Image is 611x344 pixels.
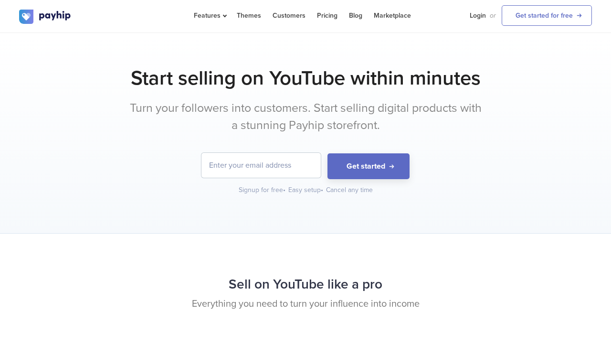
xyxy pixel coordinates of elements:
p: Turn your followers into customers. Start selling digital products with a stunning Payhip storefr... [126,100,485,134]
input: Enter your email address [201,153,321,178]
div: Easy setup [288,185,324,195]
img: logo.svg [19,10,72,24]
span: • [283,186,285,194]
button: Get started [327,153,410,180]
p: Everything you need to turn your influence into income [19,297,592,311]
h2: Sell on YouTube like a pro [19,272,592,297]
div: Signup for free [239,185,286,195]
h1: Start selling on YouTube within minutes [19,66,592,90]
div: Cancel any time [326,185,373,195]
span: Features [194,11,225,20]
a: Get started for free [502,5,592,26]
span: • [321,186,323,194]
